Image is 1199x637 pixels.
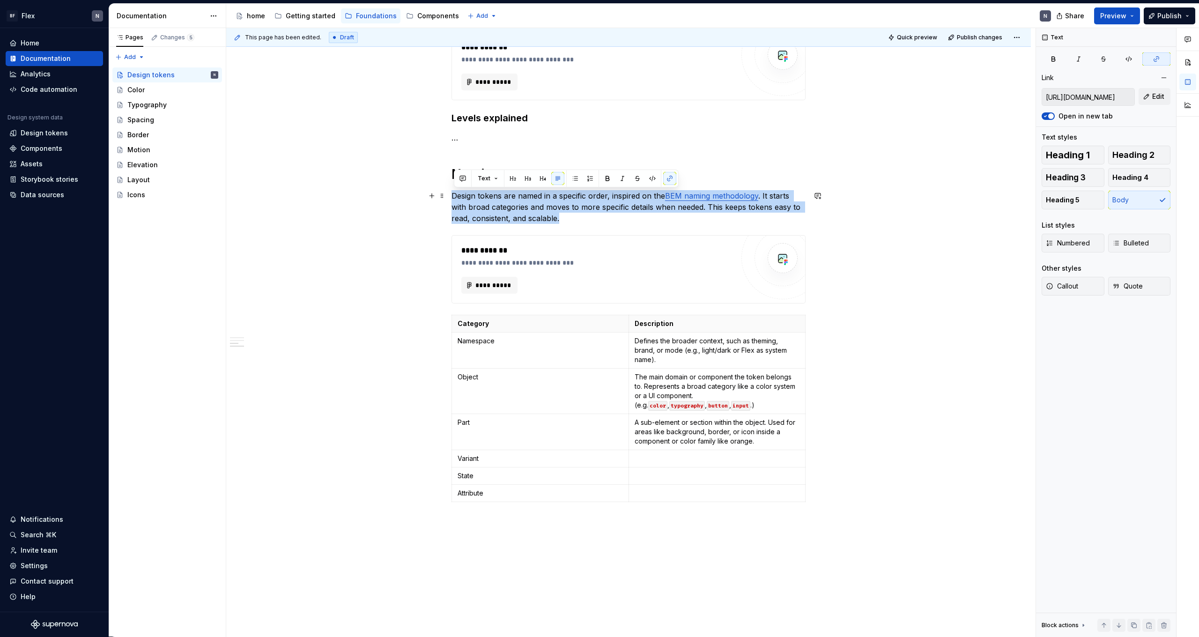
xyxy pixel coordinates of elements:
div: N [1044,12,1047,20]
div: Components [417,11,459,21]
p: Object [458,372,623,382]
h3: Levels explained [451,111,806,125]
div: Storybook stories [21,175,78,184]
div: Design tokens [127,70,175,80]
div: Text styles [1042,133,1077,142]
p: Variant [458,454,623,463]
h1: Naming structure [451,166,806,183]
span: Callout [1046,281,1078,291]
div: Spacing [127,115,154,125]
p: Defines the broader context, such as theming, brand, or mode (e.g., light/dark or Flex as system ... [635,336,800,364]
a: Getting started [271,8,339,23]
div: Elevation [127,160,158,170]
code: color [648,401,667,411]
a: Data sources [6,187,103,202]
div: Getting started [286,11,335,21]
button: Quick preview [885,31,941,44]
span: Publish changes [957,34,1002,41]
button: Edit [1139,88,1170,105]
button: Notifications [6,512,103,527]
button: Help [6,589,103,604]
p: Design tokens are named in a specific order, inspired on the . It starts with broad categories an... [451,190,806,224]
a: Settings [6,558,103,573]
a: Analytics [6,67,103,81]
a: Components [6,141,103,156]
div: Typography [127,100,167,110]
span: Numbered [1046,238,1090,248]
div: Design tokens [21,128,68,138]
div: Data sources [21,190,64,200]
span: Publish [1157,11,1182,21]
a: Typography [112,97,222,112]
button: Heading 4 [1108,168,1171,187]
p: Category [458,319,623,328]
a: Code automation [6,82,103,97]
div: Link [1042,73,1054,82]
p: Namespace [458,336,623,346]
div: Search ⌘K [21,530,56,540]
div: Page tree [232,7,463,25]
span: Heading 1 [1046,150,1090,160]
a: Spacing [112,112,222,127]
div: N [96,12,99,20]
button: Publish [1144,7,1195,24]
a: home [232,8,269,23]
div: Page tree [112,67,222,202]
code: input [731,401,750,411]
div: Layout [127,175,150,185]
div: Design system data [7,114,63,121]
span: Add [476,12,488,20]
div: Invite team [21,546,57,555]
button: Callout [1042,277,1104,296]
div: Icons [127,190,145,200]
svg: Supernova Logo [31,620,78,629]
div: N [214,70,215,80]
a: Storybook stories [6,172,103,187]
button: Numbered [1042,234,1104,252]
a: Components [402,8,463,23]
div: Flex [22,11,35,21]
span: Draft [340,34,354,41]
span: Heading 3 [1046,173,1086,182]
span: 5 [187,34,194,41]
div: Documentation [117,11,205,21]
p: State [458,471,623,481]
p: Part [458,418,623,427]
code: button [707,401,729,411]
button: Bulleted [1108,234,1171,252]
a: Assets [6,156,103,171]
button: Heading 1 [1042,146,1104,164]
a: BEM naming methodology [665,191,758,200]
span: Quick preview [897,34,937,41]
button: Text [474,172,502,185]
span: Text [478,175,490,182]
div: Other styles [1042,264,1081,273]
div: Motion [127,145,150,155]
a: Layout [112,172,222,187]
button: Publish changes [945,31,1007,44]
button: Heading 2 [1108,146,1171,164]
a: Documentation [6,51,103,66]
p: Description [635,319,800,328]
div: Border [127,130,149,140]
a: Invite team [6,543,103,558]
div: Help [21,592,36,601]
div: Settings [21,561,48,570]
div: Block actions [1042,622,1079,629]
div: Analytics [21,69,51,79]
button: Share [1051,7,1090,24]
div: Components [21,144,62,153]
div: Documentation [21,54,71,63]
a: Foundations [341,8,400,23]
button: BFFlexN [2,6,107,26]
span: Bulleted [1112,238,1149,248]
a: Elevation [112,157,222,172]
span: This page has been edited. [245,34,321,41]
a: Color [112,82,222,97]
a: Border [112,127,222,142]
p: Attribute [458,489,623,498]
p: The main domain or component the token belongs to. Represents a broad category like a color syste... [635,372,800,410]
a: Icons [112,187,222,202]
span: Add [124,53,136,61]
